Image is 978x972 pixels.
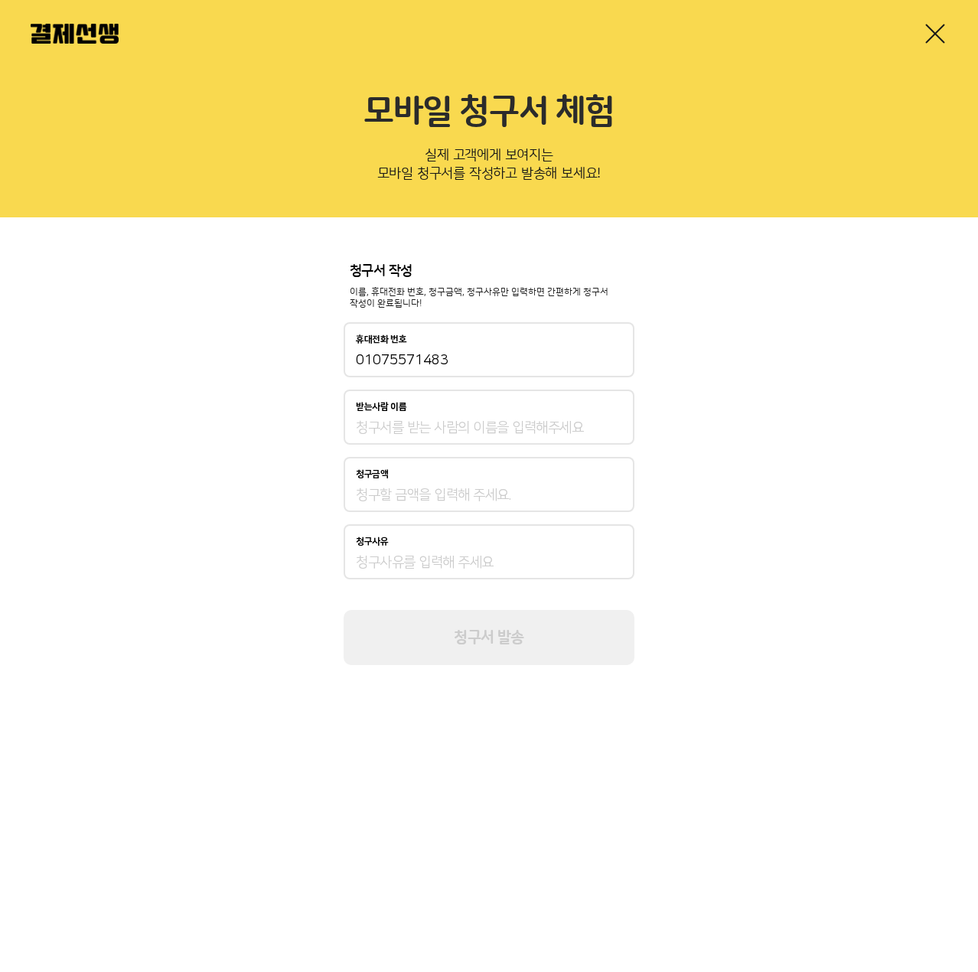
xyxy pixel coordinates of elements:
p: 실제 고객에게 보여지는 모바일 청구서를 작성하고 발송해 보세요! [31,142,947,193]
input: 청구금액 [356,486,622,504]
input: 휴대전화 번호 [356,351,622,370]
h2: 모바일 청구서 체험 [31,92,947,133]
p: 청구금액 [356,469,389,480]
p: 청구사유 [356,537,389,547]
input: 청구사유 [356,553,622,572]
input: 받는사람 이름 [356,419,622,437]
p: 이름, 휴대전화 번호, 청구금액, 청구사유만 입력하면 간편하게 청구서 작성이 완료됩니다! [350,286,628,311]
p: 청구서 작성 [350,263,628,280]
button: 청구서 발송 [344,610,634,665]
p: 휴대전화 번호 [356,334,407,345]
p: 받는사람 이름 [356,402,407,413]
img: 결제선생 [31,24,119,44]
